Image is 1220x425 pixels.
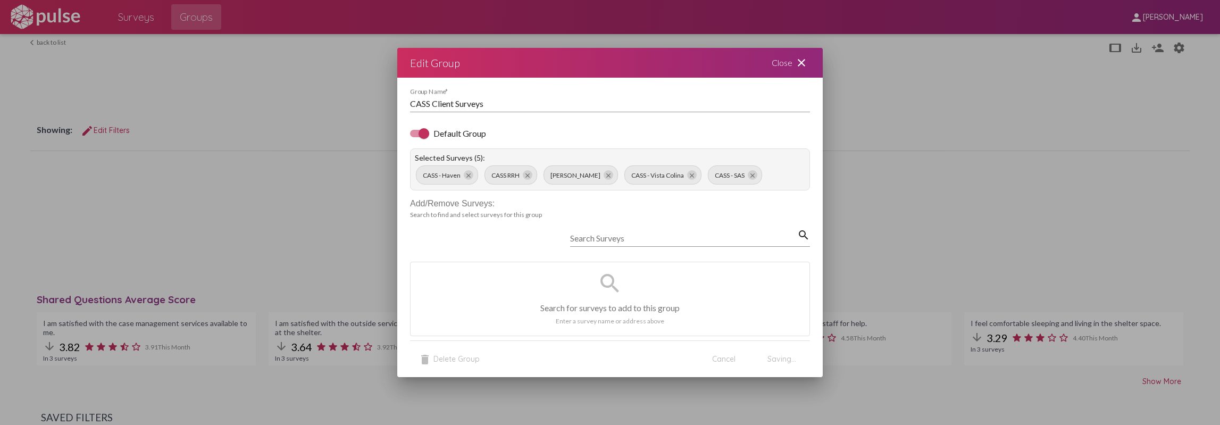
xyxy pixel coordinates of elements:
button: Remove CASS RRH [523,170,532,180]
p: Enter a survey name or address above [556,317,664,325]
div: Remove CASS BH from group [544,165,618,185]
button: Remove CASS BH [604,170,613,180]
span: CASS RRH [491,171,520,179]
mat-icon: search [797,228,810,241]
mat-icon: close [688,172,696,179]
div: Edit Group [410,54,460,71]
button: Remove CASS - SAS [748,170,757,180]
div: Remove CASS RRH from group [484,165,537,185]
span: Delete Group [419,354,480,364]
button: Delete Group [410,349,488,369]
mat-icon: close [465,172,472,179]
mat-icon: close [795,56,808,69]
mat-icon: close [605,172,612,179]
span: CASS - Haven [423,171,461,179]
span: CASS - SAS [715,171,745,179]
div: Selected Surveys (5): [415,153,805,162]
span: Cancel [712,354,736,364]
div: Remove CASS - SAS from group [708,165,762,185]
div: Add/Remove Surveys: [410,199,810,209]
p: Search for surveys to add to this group [540,303,680,313]
div: Remove CASS - Haven from group [416,165,478,185]
button: Cancel [697,349,750,369]
button: Remove CASS - Haven [464,170,473,180]
div: Search to find and select surveys for this group [410,211,810,219]
button: Remove CASS - Vista Colina [687,170,697,180]
mat-icon: search [597,271,623,296]
span: Saving... [767,355,796,364]
div: Remove CASS - Vista Colina from group [624,165,701,185]
button: Saving... [757,349,810,369]
mat-icon: close [524,172,531,179]
mat-icon: close [749,172,756,179]
div: Close [759,48,823,78]
mat-icon: delete [419,353,431,366]
span: CASS - Vista Colina [631,171,684,179]
span: Default Group [433,127,486,140]
span: [PERSON_NAME] [550,171,600,179]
